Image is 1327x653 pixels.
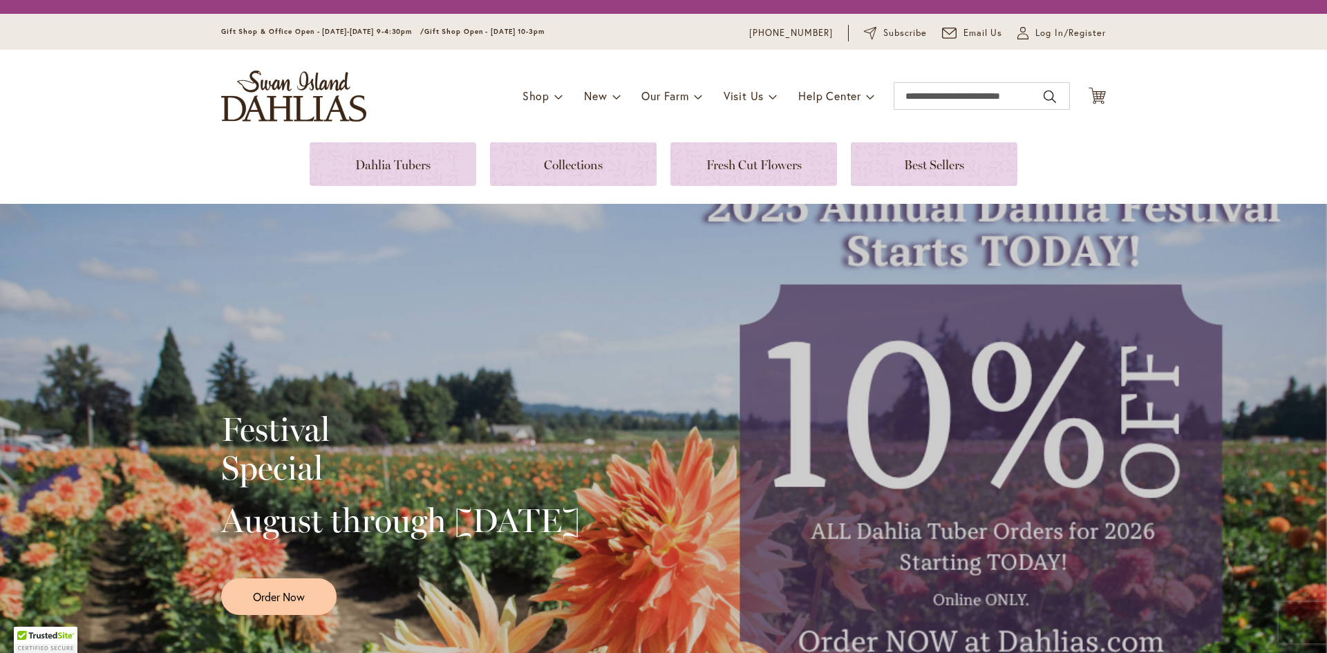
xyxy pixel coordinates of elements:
span: Gift Shop & Office Open - [DATE]-[DATE] 9-4:30pm / [221,27,424,36]
a: Subscribe [864,26,927,40]
a: store logo [221,70,366,122]
button: Search [1044,86,1056,108]
span: Subscribe [883,26,927,40]
span: Our Farm [641,88,688,103]
span: Help Center [798,88,861,103]
span: Shop [523,88,549,103]
h2: Festival Special [221,410,580,487]
span: New [584,88,607,103]
a: Order Now [221,578,337,615]
span: Order Now [253,589,305,605]
span: Email Us [963,26,1003,40]
a: [PHONE_NUMBER] [749,26,833,40]
span: Gift Shop Open - [DATE] 10-3pm [424,27,545,36]
span: Visit Us [724,88,764,103]
h2: August through [DATE] [221,501,580,540]
a: Log In/Register [1017,26,1106,40]
span: Log In/Register [1035,26,1106,40]
a: Email Us [942,26,1003,40]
